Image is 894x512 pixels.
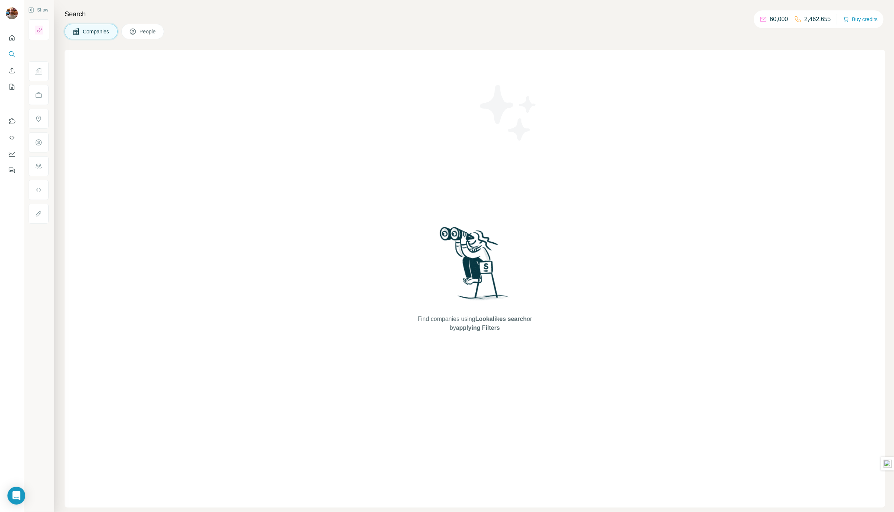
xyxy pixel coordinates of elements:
span: People [140,28,157,35]
img: Surfe Illustration - Woman searching with binoculars [436,225,514,308]
button: My lists [6,80,18,93]
button: Dashboard [6,147,18,161]
button: Use Surfe API [6,131,18,144]
button: Search [6,47,18,61]
button: Feedback [6,164,18,177]
span: Find companies using or by [415,315,534,332]
p: 60,000 [770,15,788,24]
button: Enrich CSV [6,64,18,77]
button: Show [23,4,53,16]
img: Avatar [6,7,18,19]
img: Surfe Illustration - Stars [475,79,542,146]
span: Companies [83,28,110,35]
button: Buy credits [843,14,878,24]
p: 2,462,655 [805,15,831,24]
button: Quick start [6,31,18,45]
span: Lookalikes search [475,316,527,322]
h4: Search [65,9,885,19]
span: applying Filters [456,325,500,331]
div: Open Intercom Messenger [7,487,25,505]
button: Use Surfe on LinkedIn [6,115,18,128]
